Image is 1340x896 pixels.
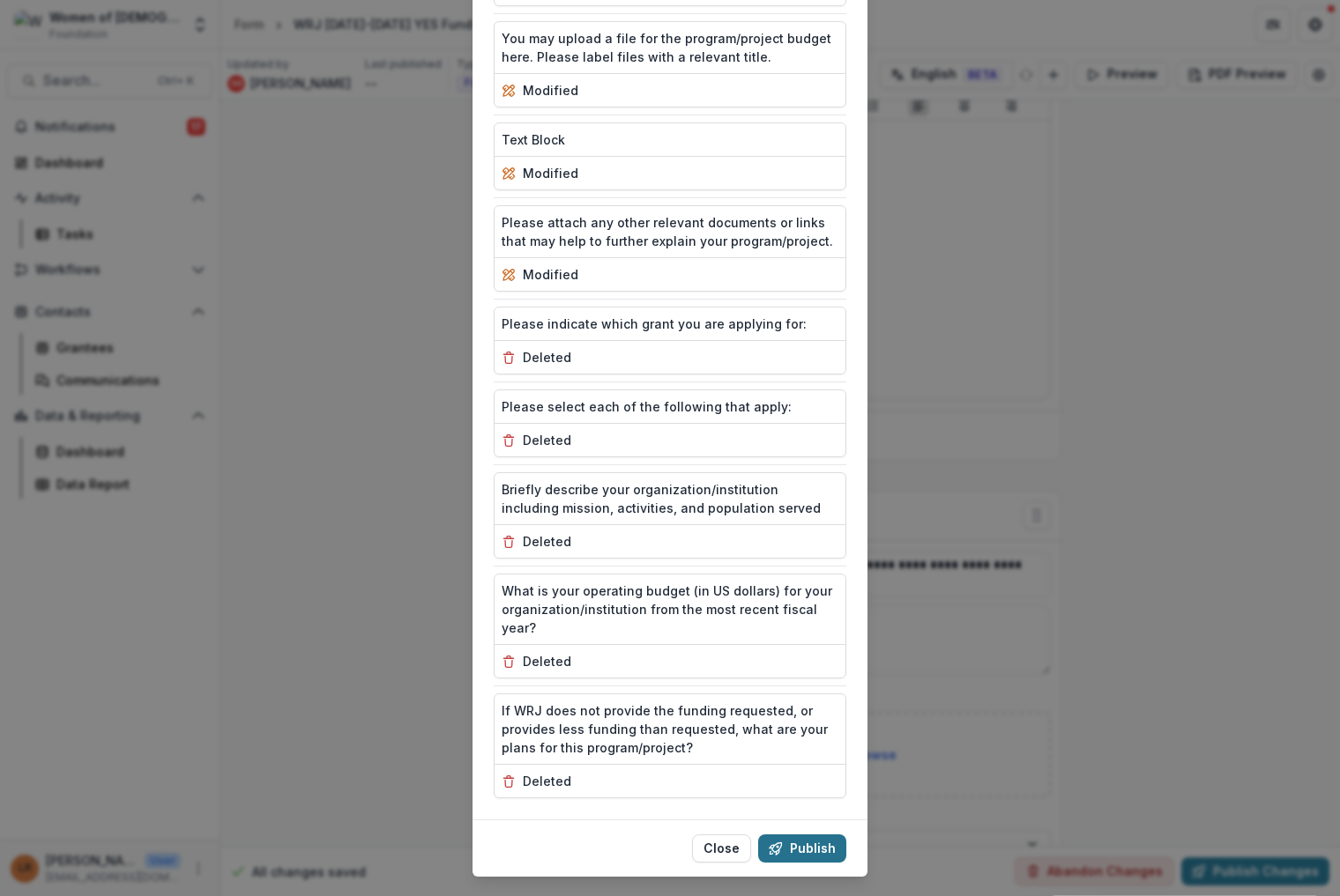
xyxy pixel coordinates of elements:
[758,834,846,863] button: Publish
[523,532,571,551] p: deleted
[692,834,751,863] button: Close
[502,397,792,416] p: Please select each of the following that apply:
[523,772,571,790] p: deleted
[523,164,578,182] p: modified
[502,480,838,517] p: Briefly describe your organization/institution including mission, activities, and population served
[523,81,578,100] p: modified
[523,652,571,670] p: deleted
[502,581,838,637] p: What is your operating budget (in US dollars) for your organization/institution from the most rec...
[502,213,838,250] p: Please attach any other relevant documents or links that may help to further explain your program...
[523,265,578,284] p: modified
[523,431,571,449] p: deleted
[502,315,807,333] p: Please indicate which grant you are applying for:
[523,348,571,367] p: deleted
[502,29,838,66] p: You may upload a file for the program/project budget here. Please label files with a relevant title.
[502,130,565,149] p: Text Block
[502,701,838,757] p: If WRJ does not provide the funding requested, or provides less funding than requested, what are ...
